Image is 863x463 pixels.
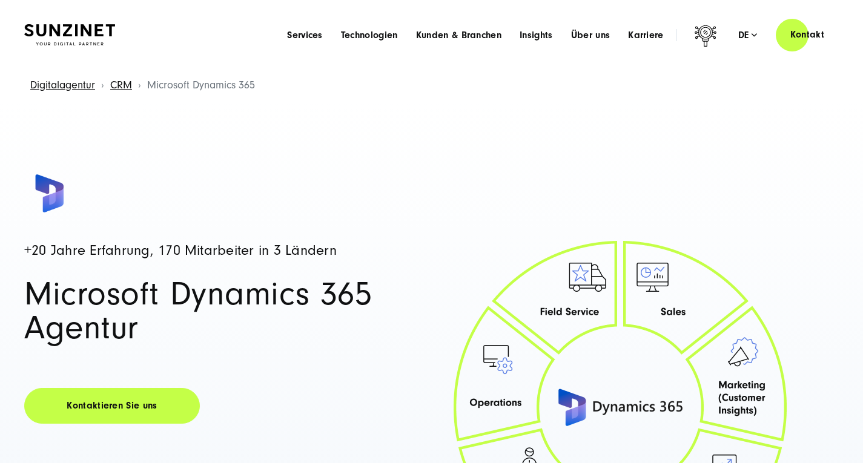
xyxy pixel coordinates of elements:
a: Insights [520,29,553,41]
a: Kontaktieren Sie uns [24,388,200,424]
a: Kontakt [776,18,839,52]
h1: Microsoft Dynamics 365 Agentur [24,277,402,345]
a: Technologien [341,29,398,41]
a: CRM [110,79,132,91]
img: Microsoft_Dynamics_365_Icon_SUNZINET [24,168,76,219]
img: SUNZINET Full Service Digital Agentur [24,24,115,45]
div: de [738,29,758,41]
a: Karriere [628,29,664,41]
a: Über uns [571,29,610,41]
a: Digitalagentur [30,79,95,91]
h4: +20 Jahre Erfahrung, 170 Mitarbeiter in 3 Ländern [24,243,402,258]
a: Kunden & Branchen [416,29,501,41]
span: Microsoft Dynamics 365 [147,79,255,91]
a: Services [287,29,323,41]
